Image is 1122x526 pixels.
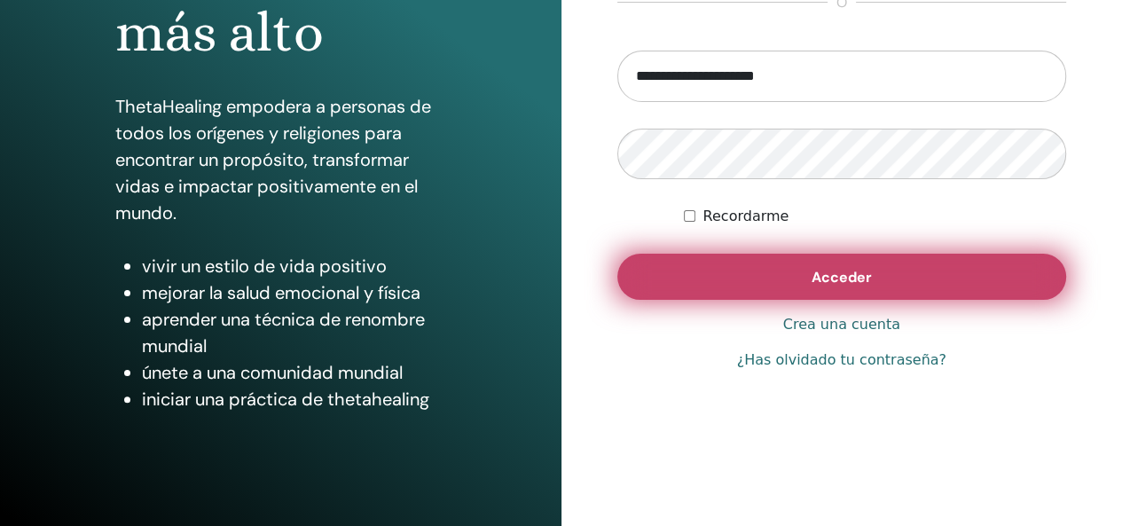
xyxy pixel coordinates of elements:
p: ThetaHealing empodera a personas de todos los orígenes y religiones para encontrar un propósito, ... [115,93,445,226]
li: iniciar una práctica de thetahealing [142,386,445,412]
span: Acceder [812,268,872,287]
div: Mantenerme autenticado indefinidamente o hasta cerrar la sesión manualmente [684,206,1066,227]
a: Crea una cuenta [783,314,900,335]
li: vivir un estilo de vida positivo [142,253,445,279]
button: Acceder [617,254,1067,300]
li: mejorar la salud emocional y física [142,279,445,306]
li: únete a una comunidad mundial [142,359,445,386]
a: ¿Has olvidado tu contraseña? [737,349,946,371]
label: Recordarme [702,206,789,227]
li: aprender una técnica de renombre mundial [142,306,445,359]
